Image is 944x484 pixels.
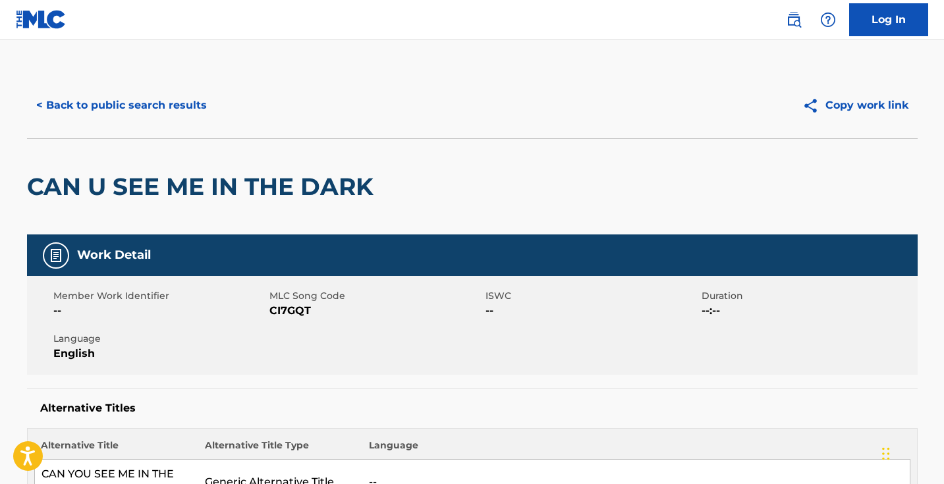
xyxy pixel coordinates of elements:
[786,12,802,28] img: search
[16,10,67,29] img: MLC Logo
[882,434,890,473] div: Drag
[53,346,266,362] span: English
[53,289,266,303] span: Member Work Identifier
[34,439,198,460] th: Alternative Title
[486,303,698,319] span: --
[802,97,825,114] img: Copy work link
[878,421,944,484] iframe: Chat Widget
[53,303,266,319] span: --
[820,12,836,28] img: help
[48,248,64,263] img: Work Detail
[793,89,918,122] button: Copy work link
[40,402,904,415] h5: Alternative Titles
[269,303,482,319] span: CI7GQT
[77,248,151,263] h5: Work Detail
[702,303,914,319] span: --:--
[486,289,698,303] span: ISWC
[53,332,266,346] span: Language
[781,7,807,33] a: Public Search
[27,172,380,202] h2: CAN U SEE ME IN THE DARK
[362,439,910,460] th: Language
[815,7,841,33] div: Help
[27,89,216,122] button: < Back to public search results
[198,439,362,460] th: Alternative Title Type
[269,289,482,303] span: MLC Song Code
[849,3,928,36] a: Log In
[702,289,914,303] span: Duration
